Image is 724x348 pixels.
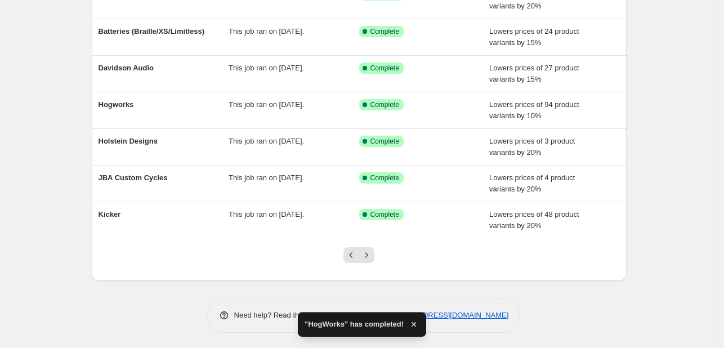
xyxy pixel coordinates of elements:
span: Complete [370,100,399,109]
span: Complete [370,64,399,73]
span: Lowers prices of 94 product variants by 10% [489,100,579,120]
a: [EMAIL_ADDRESS][DOMAIN_NAME] [385,311,508,319]
span: JBA Custom Cycles [99,173,168,182]
span: Complete [370,173,399,182]
span: Lowers prices of 4 product variants by 20% [489,173,575,193]
span: This job ran on [DATE]. [229,210,304,218]
span: "HogWorks" has completed! [305,319,404,330]
span: Batteries (Braille/XS/Limitless) [99,27,205,35]
span: This job ran on [DATE]. [229,100,304,109]
nav: Pagination [343,247,374,263]
button: Next [359,247,374,263]
span: Complete [370,137,399,146]
span: Lowers prices of 27 product variants by 15% [489,64,579,83]
a: FAQ [305,311,320,319]
span: Davidson Audio [99,64,154,72]
button: Previous [343,247,359,263]
span: Lowers prices of 24 product variants by 15% [489,27,579,47]
span: Holstein Designs [99,137,158,145]
span: Lowers prices of 3 product variants by 20% [489,137,575,157]
span: This job ran on [DATE]. [229,64,304,72]
span: This job ran on [DATE]. [229,137,304,145]
span: or email support at [320,311,385,319]
span: Lowers prices of 48 product variants by 20% [489,210,579,230]
span: Kicker [99,210,121,218]
span: Need help? Read the [234,311,306,319]
span: Complete [370,27,399,36]
span: This job ran on [DATE]. [229,173,304,182]
span: This job ran on [DATE]. [229,27,304,35]
span: Complete [370,210,399,219]
span: Hogworks [99,100,134,109]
